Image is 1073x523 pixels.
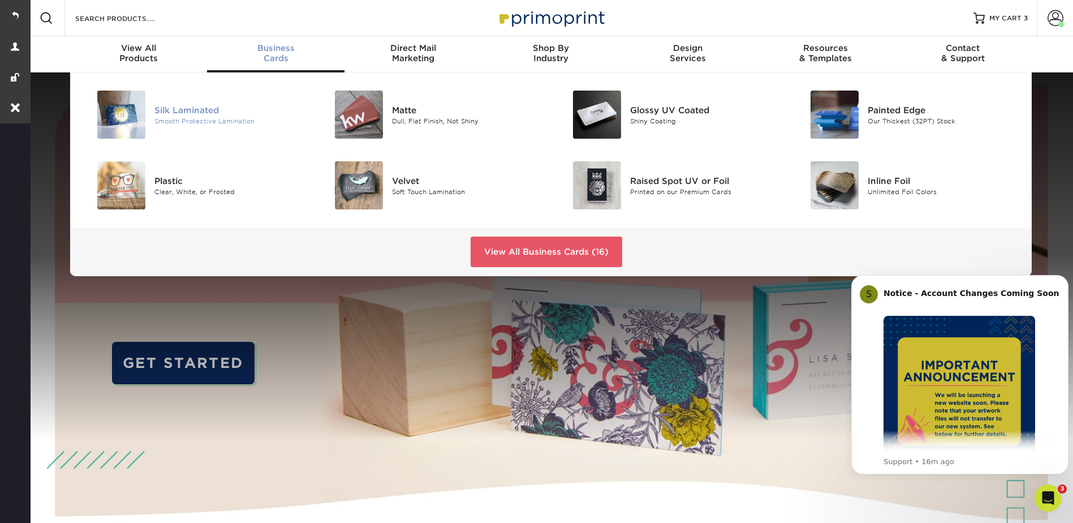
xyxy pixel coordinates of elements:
div: Industry [482,43,619,63]
span: View All [70,43,208,53]
div: Products [70,43,208,63]
a: Glossy UV Coated Business Cards Glossy UV Coated Shiny Coating [559,86,781,143]
a: Painted Edge Business Cards Painted Edge Our Thickest (32PT) Stock [797,86,1018,143]
img: Raised Spot UV or Foil Business Cards [573,161,621,209]
a: Resources& Templates [757,36,894,72]
div: Matte [392,104,542,116]
img: Glossy UV Coated Business Cards [573,91,621,139]
div: Soft Touch Lamination [392,187,542,196]
div: Plastic [154,174,304,187]
span: Contact [894,43,1032,53]
img: Primoprint [494,6,607,30]
div: Clear, White, or Frosted [154,187,304,196]
div: Services [619,43,757,63]
div: Printed on our Premium Cards [630,187,780,196]
img: Silk Laminated Business Cards [97,91,145,139]
span: 3 [1024,14,1028,22]
img: Matte Business Cards [335,91,383,139]
div: & Templates [757,43,894,63]
input: SEARCH PRODUCTS..... [74,11,184,25]
a: BusinessCards [207,36,344,72]
span: 3 [1058,485,1067,494]
span: Direct Mail [344,43,482,53]
iframe: Intercom notifications message [847,265,1073,481]
div: Velvet [392,174,542,187]
img: Inline Foil Business Cards [811,161,859,209]
div: Shiny Coating [630,116,780,126]
div: Our Thickest (32PT) Stock [868,116,1018,126]
div: Inline Foil [868,174,1018,187]
a: Velvet Business Cards Velvet Soft Touch Lamination [321,157,542,214]
iframe: Intercom live chat [1035,485,1062,512]
div: Painted Edge [868,104,1018,116]
div: Smooth Protective Lamination [154,116,304,126]
div: Marketing [344,43,482,63]
a: Silk Laminated Business Cards Silk Laminated Smooth Protective Lamination [84,86,305,143]
span: MY CART [989,14,1022,23]
span: Shop By [482,43,619,53]
div: Unlimited Foil Colors [868,187,1018,196]
span: Business [207,43,344,53]
div: & Support [894,43,1032,63]
a: Inline Foil Business Cards Inline Foil Unlimited Foil Colors [797,157,1018,214]
img: Plastic Business Cards [97,161,145,209]
div: Raised Spot UV or Foil [630,174,780,187]
div: Dull, Flat Finish, Not Shiny [392,116,542,126]
a: View AllProducts [70,36,208,72]
a: Plastic Business Cards Plastic Clear, White, or Frosted [84,157,305,214]
img: Painted Edge Business Cards [811,91,859,139]
div: Cards [207,43,344,63]
a: Raised Spot UV or Foil Business Cards Raised Spot UV or Foil Printed on our Premium Cards [559,157,781,214]
a: Matte Business Cards Matte Dull, Flat Finish, Not Shiny [321,86,542,143]
span: Design [619,43,757,53]
span: Resources [757,43,894,53]
img: Velvet Business Cards [335,161,383,209]
div: Silk Laminated [154,104,304,116]
a: View All Business Cards (16) [471,237,622,267]
a: Shop ByIndustry [482,36,619,72]
a: Contact& Support [894,36,1032,72]
a: DesignServices [619,36,757,72]
a: Direct MailMarketing [344,36,482,72]
div: Glossy UV Coated [630,104,780,116]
